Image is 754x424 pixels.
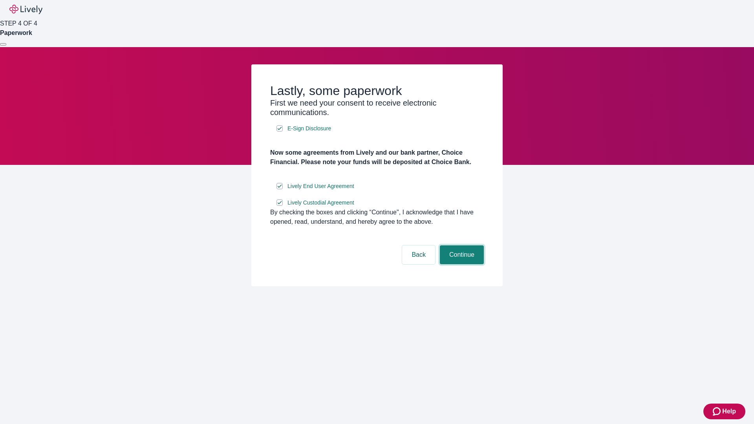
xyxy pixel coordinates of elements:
button: Continue [440,245,484,264]
a: e-sign disclosure document [286,181,356,191]
h4: Now some agreements from Lively and our bank partner, Choice Financial. Please note your funds wi... [270,148,484,167]
span: Lively Custodial Agreement [287,199,354,207]
span: Help [722,407,736,416]
span: Lively End User Agreement [287,182,354,190]
svg: Zendesk support icon [713,407,722,416]
button: Zendesk support iconHelp [703,404,745,419]
button: Back [402,245,435,264]
h3: First we need your consent to receive electronic communications. [270,98,484,117]
h2: Lastly, some paperwork [270,83,484,98]
span: E-Sign Disclosure [287,124,331,133]
img: Lively [9,5,42,14]
a: e-sign disclosure document [286,124,333,133]
a: e-sign disclosure document [286,198,356,208]
div: By checking the boxes and clicking “Continue", I acknowledge that I have opened, read, understand... [270,208,484,227]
